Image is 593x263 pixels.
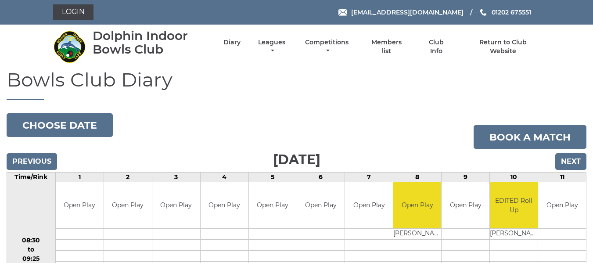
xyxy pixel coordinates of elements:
[345,173,393,182] td: 7
[345,182,393,228] td: Open Play
[538,182,586,228] td: Open Play
[248,173,297,182] td: 5
[297,173,345,182] td: 6
[442,182,489,228] td: Open Play
[200,173,248,182] td: 4
[152,182,200,228] td: Open Play
[366,38,406,55] a: Members list
[53,30,86,63] img: Dolphin Indoor Bowls Club
[7,153,57,170] input: Previous
[422,38,451,55] a: Club Info
[55,173,104,182] td: 1
[492,8,531,16] span: 01202 675551
[104,173,152,182] td: 2
[479,7,531,17] a: Phone us 01202 675551
[351,8,464,16] span: [EMAIL_ADDRESS][DOMAIN_NAME]
[201,182,248,228] td: Open Play
[466,38,540,55] a: Return to Club Website
[297,182,345,228] td: Open Play
[442,173,490,182] td: 9
[104,182,152,228] td: Open Play
[223,38,241,47] a: Diary
[490,228,538,239] td: [PERSON_NAME]
[303,38,351,55] a: Competitions
[538,173,586,182] td: 11
[7,69,586,100] h1: Bowls Club Diary
[393,228,441,239] td: [PERSON_NAME]
[152,173,200,182] td: 3
[7,113,113,137] button: Choose date
[256,38,288,55] a: Leagues
[474,125,586,149] a: Book a match
[93,29,208,56] div: Dolphin Indoor Bowls Club
[393,182,441,228] td: Open Play
[393,173,442,182] td: 8
[53,4,93,20] a: Login
[249,182,297,228] td: Open Play
[56,182,104,228] td: Open Play
[490,182,538,228] td: EDITED Roll Up
[480,9,486,16] img: Phone us
[555,153,586,170] input: Next
[338,7,464,17] a: Email [EMAIL_ADDRESS][DOMAIN_NAME]
[7,173,56,182] td: Time/Rink
[338,9,347,16] img: Email
[490,173,538,182] td: 10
